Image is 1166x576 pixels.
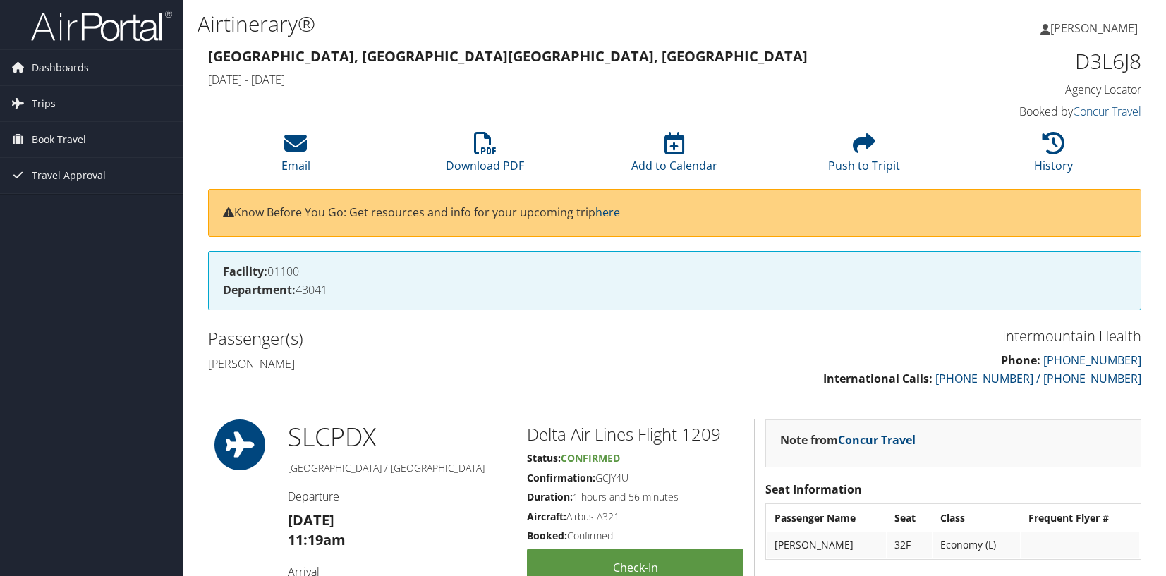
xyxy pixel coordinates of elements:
strong: Aircraft: [527,510,566,523]
strong: Department: [223,282,296,298]
strong: Note from [780,432,916,448]
h5: GCJY4U [527,471,743,485]
h1: SLC PDX [288,419,505,455]
h2: Delta Air Lines Flight 1209 [527,422,743,446]
h5: Airbus A321 [527,510,743,524]
a: Concur Travel [838,432,916,448]
strong: Status: [527,451,561,465]
h1: D3L6J8 [924,47,1141,76]
a: [PHONE_NUMBER] [1043,353,1141,368]
div: -- [1028,539,1132,551]
strong: 11:19am [288,530,346,549]
td: 32F [887,532,931,558]
h4: [DATE] - [DATE] [208,72,903,87]
h4: 01100 [223,266,1126,277]
strong: Confirmation: [527,471,595,484]
img: airportal-logo.png [31,9,172,42]
span: Dashboards [32,50,89,85]
strong: Phone: [1001,353,1040,368]
strong: [DATE] [288,510,334,529]
strong: Duration: [527,490,573,503]
a: History [1034,140,1073,173]
td: Economy (L) [933,532,1020,558]
h4: Booked by [924,104,1141,119]
span: Confirmed [561,451,620,465]
strong: [GEOGRAPHIC_DATA], [GEOGRAPHIC_DATA] [GEOGRAPHIC_DATA], [GEOGRAPHIC_DATA] [208,47,808,66]
span: Trips [32,86,56,121]
h5: Confirmed [527,529,743,543]
th: Frequent Flyer # [1021,505,1139,531]
a: Email [281,140,310,173]
p: Know Before You Go: Get resources and info for your upcoming trip [223,204,1126,222]
h5: 1 hours and 56 minutes [527,490,743,504]
th: Seat [887,505,931,531]
strong: Seat Information [765,482,862,497]
h1: Airtinerary® [198,9,834,39]
h5: [GEOGRAPHIC_DATA] / [GEOGRAPHIC_DATA] [288,461,505,475]
strong: Booked: [527,529,567,542]
a: Add to Calendar [631,140,717,173]
td: [PERSON_NAME] [767,532,886,558]
span: Book Travel [32,122,86,157]
h3: Intermountain Health [686,326,1142,346]
a: [PERSON_NAME] [1040,7,1152,49]
span: [PERSON_NAME] [1050,20,1138,36]
h2: Passenger(s) [208,326,664,350]
a: here [595,204,620,220]
h4: 43041 [223,284,1126,295]
span: Travel Approval [32,158,106,193]
h4: Agency Locator [924,82,1141,97]
a: Push to Tripit [828,140,900,173]
strong: International Calls: [823,371,933,386]
a: [PHONE_NUMBER] / [PHONE_NUMBER] [935,371,1141,386]
h4: [PERSON_NAME] [208,356,664,372]
strong: Facility: [223,264,267,279]
th: Class [933,505,1020,531]
h4: Departure [288,489,505,504]
a: Concur Travel [1073,104,1141,119]
a: Download PDF [446,140,524,173]
th: Passenger Name [767,505,886,531]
